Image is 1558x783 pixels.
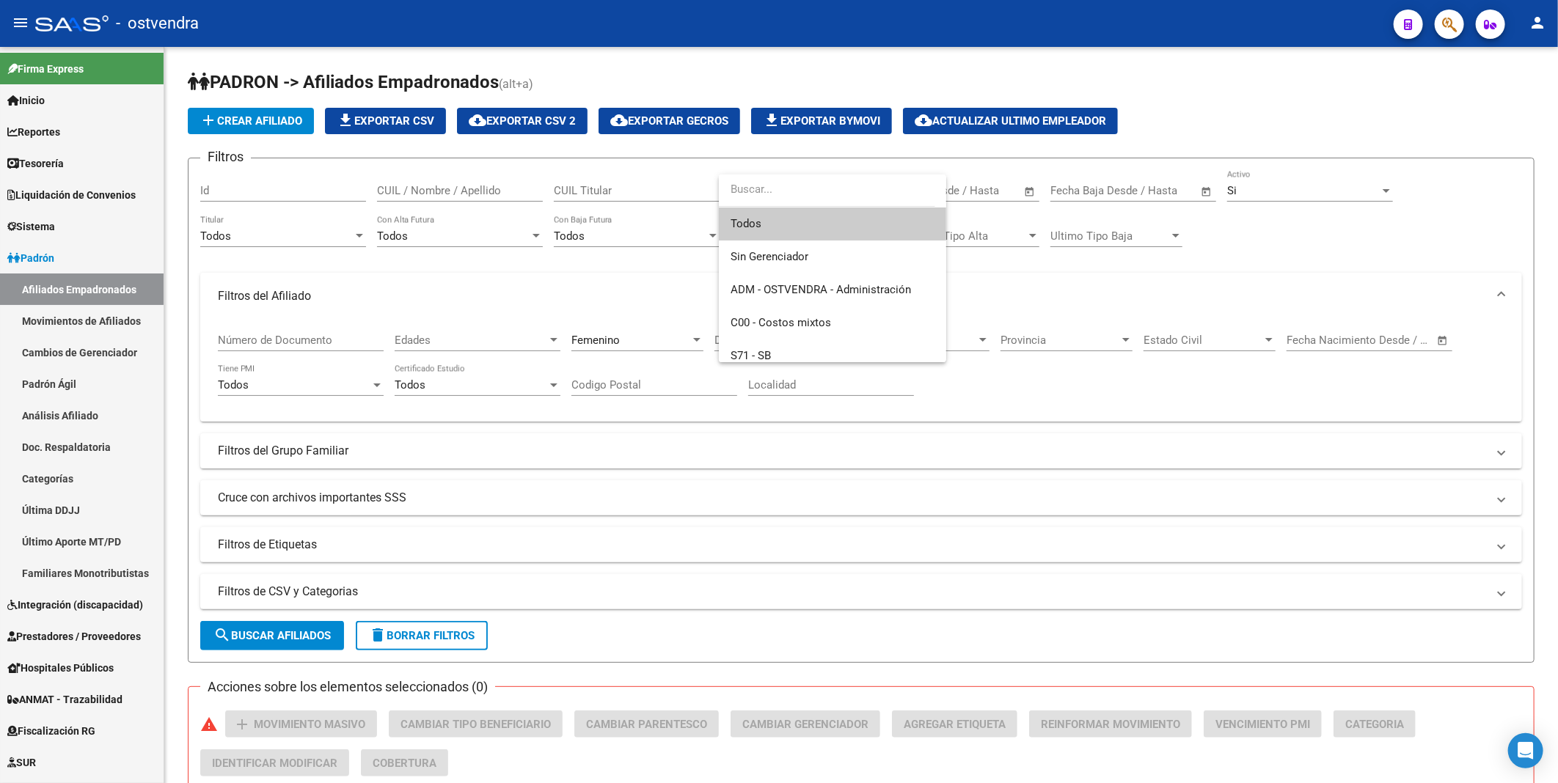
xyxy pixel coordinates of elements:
[731,283,911,296] span: ADM - OSTVENDRA - Administración
[731,316,831,329] span: C00 - Costos mixtos
[731,250,808,263] span: Sin Gerenciador
[1508,733,1543,768] div: Open Intercom Messenger
[731,349,771,362] span: S71 - SB
[719,173,935,206] input: dropdown search
[731,207,935,240] span: Todos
